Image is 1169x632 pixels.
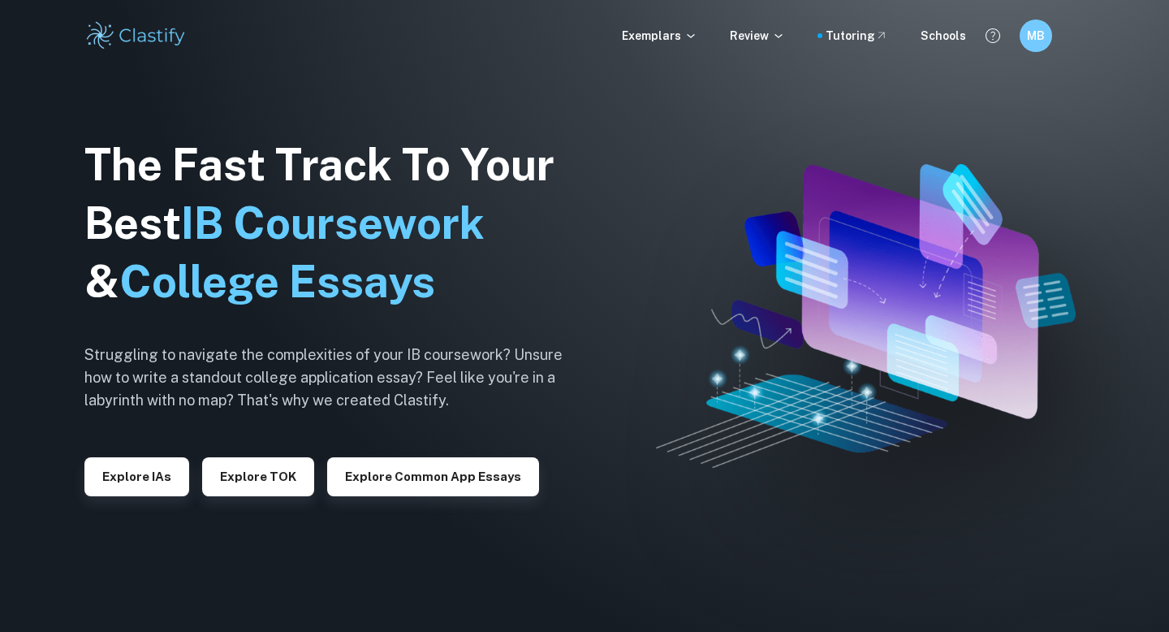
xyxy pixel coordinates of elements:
[622,27,697,45] p: Exemplars
[327,457,539,496] button: Explore Common App essays
[84,19,188,52] img: Clastify logo
[730,27,785,45] p: Review
[84,344,588,412] h6: Struggling to navigate the complexities of your IB coursework? Unsure how to write a standout col...
[1027,27,1046,45] h6: MB
[202,468,314,483] a: Explore TOK
[327,468,539,483] a: Explore Common App essays
[656,164,1076,467] img: Clastify hero
[202,457,314,496] button: Explore TOK
[979,22,1007,50] button: Help and Feedback
[1020,19,1052,52] button: MB
[826,27,888,45] a: Tutoring
[84,468,189,483] a: Explore IAs
[181,197,485,249] span: IB Coursework
[84,136,588,311] h1: The Fast Track To Your Best &
[921,27,966,45] a: Schools
[119,256,435,307] span: College Essays
[84,457,189,496] button: Explore IAs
